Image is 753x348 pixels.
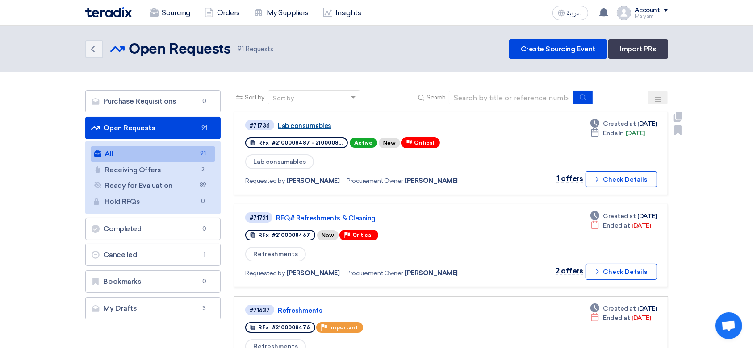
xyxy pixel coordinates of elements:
[258,140,269,146] span: RFx
[91,194,216,209] a: Hold RFQs
[258,232,269,238] span: RFx
[272,324,310,331] span: #2100008476
[405,176,458,186] span: [PERSON_NAME]
[245,269,284,278] span: Requested by
[258,324,269,331] span: RFx
[273,94,294,103] div: Sort by
[199,124,209,133] span: 91
[247,3,316,23] a: My Suppliers
[91,146,216,162] a: All
[245,176,284,186] span: Requested by
[603,304,636,313] span: Created at
[272,140,343,146] span: #2100008487 - 2100008...
[414,140,435,146] span: Critical
[347,269,403,278] span: Procurement Owner
[250,215,268,221] div: #71721
[85,7,132,17] img: Teradix logo
[405,269,458,278] span: [PERSON_NAME]
[556,267,583,275] span: 2 offers
[287,176,340,186] span: [PERSON_NAME]
[238,44,273,54] span: Requests
[91,178,216,193] a: Ready for Evaluation
[603,128,624,138] span: Ends In
[379,138,400,148] div: New
[197,3,247,23] a: Orders
[199,224,209,233] span: 0
[603,313,630,323] span: Ended at
[567,10,583,17] span: العربية
[347,176,403,186] span: Procurement Owner
[603,221,630,230] span: Ended at
[272,232,310,238] span: #2100008467
[590,211,657,221] div: [DATE]
[552,6,588,20] button: العربية
[142,3,197,23] a: Sourcing
[85,270,221,293] a: Bookmarks0
[590,128,645,138] div: [DATE]
[85,218,221,240] a: Completed0
[427,93,445,102] span: Search
[197,197,208,206] span: 0
[449,91,574,104] input: Search by title or reference number
[199,97,209,106] span: 0
[715,312,742,339] div: Open chat
[245,93,264,102] span: Sort by
[199,250,209,259] span: 1
[278,122,501,130] a: Lab consumables
[276,214,499,222] a: RFQ# Refreshments & Cleaning
[85,117,221,139] a: Open Requests91
[85,90,221,112] a: Purchase Requisitions0
[250,123,270,128] div: #71736
[197,165,208,174] span: 2
[287,269,340,278] span: [PERSON_NAME]
[590,304,657,313] div: [DATE]
[603,119,636,128] span: Created at
[238,45,243,53] span: 91
[635,14,668,19] div: Maryam
[317,230,339,240] div: New
[603,211,636,221] span: Created at
[197,149,208,158] span: 91
[85,244,221,266] a: Cancelled1
[586,171,657,187] button: Check Details
[245,247,306,261] span: Refreshments
[91,162,216,178] a: Receiving Offers
[350,138,377,148] span: Active
[617,6,631,20] img: profile_test.png
[608,39,668,59] a: Import PRs
[85,297,221,319] a: My Drafts3
[278,307,501,315] a: Refreshments
[590,119,657,128] div: [DATE]
[352,232,373,238] span: Critical
[556,174,583,183] span: 1 offers
[586,264,657,280] button: Check Details
[245,154,314,169] span: Lab consumables
[509,39,607,59] a: Create Sourcing Event
[635,7,660,14] div: Account
[197,181,208,190] span: 89
[250,307,270,313] div: #71637
[590,313,651,323] div: [DATE]
[199,277,209,286] span: 0
[129,41,231,58] h2: Open Requests
[316,3,368,23] a: Insights
[329,324,358,331] span: Important
[199,304,209,313] span: 3
[590,221,651,230] div: [DATE]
